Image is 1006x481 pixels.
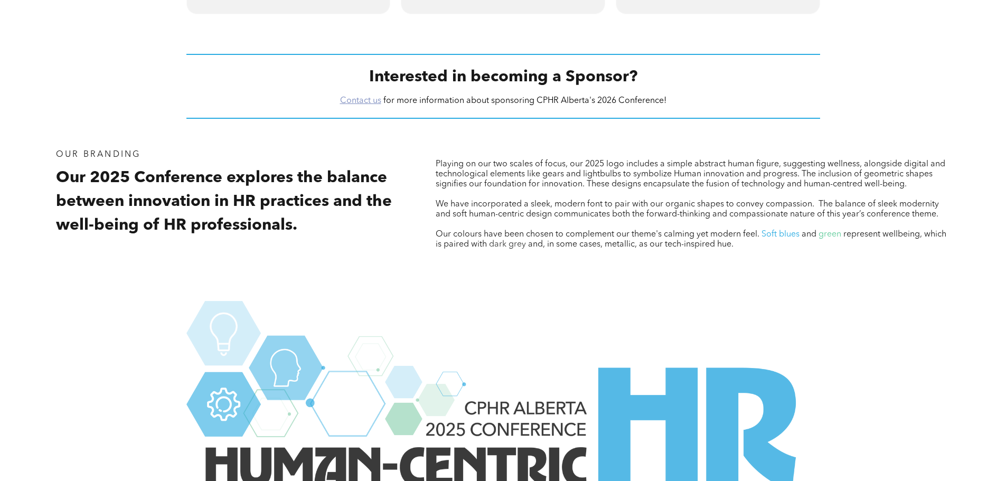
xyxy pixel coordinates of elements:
span: dark grey [489,240,526,249]
span: Our Branding [56,150,140,159]
span: Our colours have been chosen to complement our theme's calming yet modern feel. [436,230,759,239]
span: and, in some cases, metallic, as our tech-inspired hue. [528,240,734,249]
span: Our 2025 Conference explores the balance between innovation in HR practices and the well-being of... [56,170,392,233]
span: and [802,230,816,239]
span: for more information about sponsoring CPHR Alberta's 2026 Conference! [383,97,666,105]
span: green [819,230,841,239]
span: Soft blues [761,230,800,239]
a: Contact us [340,97,381,105]
span: Playing on our two scales of focus, our 2025 logo includes a simple abstract human figure, sugges... [436,160,945,188]
span: We have incorporated a sleek, modern font to pair with our organic shapes to convey compassion. T... [436,200,939,219]
span: Interested in becoming a Sponsor? [369,69,637,85]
